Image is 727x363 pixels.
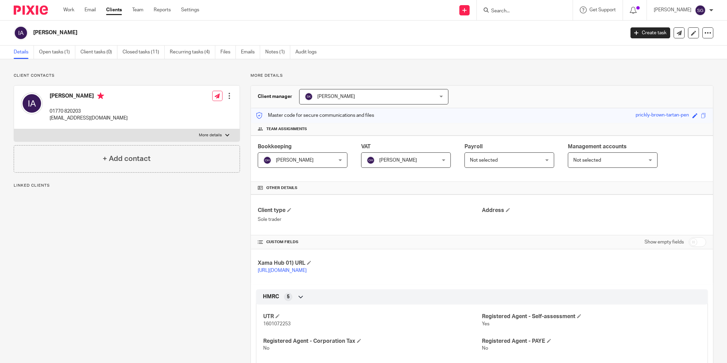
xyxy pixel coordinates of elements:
[482,346,488,351] span: No
[14,5,48,15] img: Pixie
[367,156,375,164] img: svg%3E
[266,126,307,132] span: Team assignments
[568,144,627,149] span: Management accounts
[470,158,498,163] span: Not selected
[251,73,713,78] p: More details
[654,7,691,13] p: [PERSON_NAME]
[379,158,417,163] span: [PERSON_NAME]
[154,7,171,13] a: Reports
[266,185,297,191] span: Other details
[630,27,670,38] a: Create task
[14,73,240,78] p: Client contacts
[21,92,43,114] img: svg%3E
[276,158,314,163] span: [PERSON_NAME]
[170,46,215,59] a: Recurring tasks (4)
[123,46,165,59] a: Closed tasks (11)
[50,115,128,122] p: [EMAIL_ADDRESS][DOMAIN_NAME]
[39,46,75,59] a: Open tasks (1)
[258,260,482,267] h4: Xama Hub 01) URL
[482,207,706,214] h4: Address
[265,46,290,59] a: Notes (1)
[295,46,322,59] a: Audit logs
[258,239,482,245] h4: CUSTOM FIELDS
[14,183,240,188] p: Linked clients
[263,313,482,320] h4: UTR
[636,112,689,120] div: prickly-brown-tartan-pen
[263,338,482,345] h4: Registered Agent - Corporation Tax
[482,313,701,320] h4: Registered Agent - Self-assessment
[85,7,96,13] a: Email
[14,26,28,40] img: svg%3E
[305,92,313,101] img: svg%3E
[464,144,483,149] span: Payroll
[263,156,271,164] img: svg%3E
[258,207,482,214] h4: Client type
[63,7,74,13] a: Work
[220,46,236,59] a: Files
[97,92,104,99] i: Primary
[199,133,222,138] p: More details
[14,46,34,59] a: Details
[573,158,601,163] span: Not selected
[258,144,292,149] span: Bookkeeping
[490,8,552,14] input: Search
[181,7,199,13] a: Settings
[263,293,279,300] span: HMRC
[50,92,128,101] h4: [PERSON_NAME]
[258,268,307,273] a: [URL][DOMAIN_NAME]
[645,239,684,246] label: Show empty fields
[80,46,117,59] a: Client tasks (0)
[103,153,151,164] h4: + Add contact
[132,7,143,13] a: Team
[258,93,292,100] h3: Client manager
[482,322,489,326] span: Yes
[50,108,128,115] p: 01770 820203
[287,293,290,300] span: 5
[589,8,616,12] span: Get Support
[695,5,706,16] img: svg%3E
[106,7,122,13] a: Clients
[258,216,482,223] p: Sole trader
[317,94,355,99] span: [PERSON_NAME]
[33,29,503,36] h2: [PERSON_NAME]
[263,346,269,351] span: No
[256,112,374,119] p: Master code for secure communications and files
[263,322,291,326] span: 1601072253
[482,338,701,345] h4: Registered Agent - PAYE
[241,46,260,59] a: Emails
[361,144,371,149] span: VAT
